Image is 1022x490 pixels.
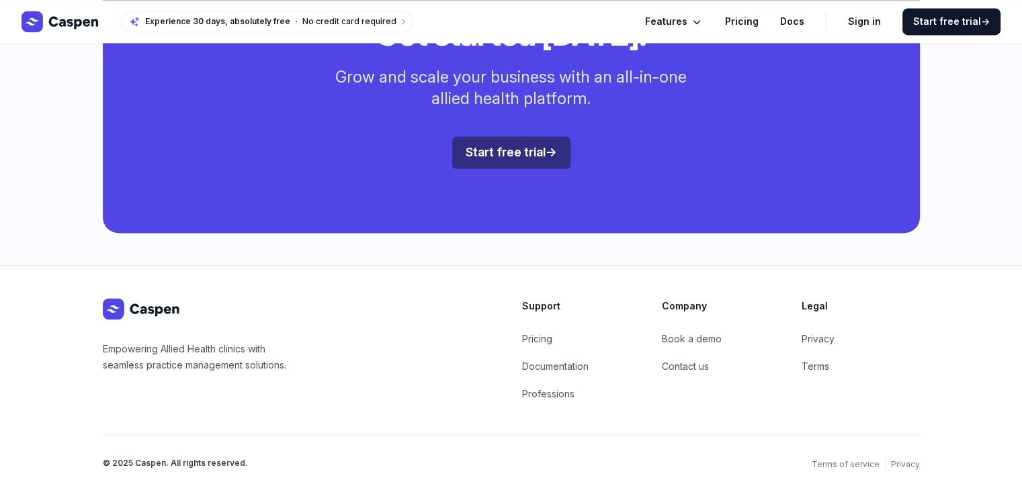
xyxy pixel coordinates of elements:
[780,13,804,30] a: Docs
[302,16,396,26] span: No credit card required
[802,298,920,314] h3: Legal
[725,13,759,30] a: Pricing
[885,459,920,470] a: Privacy
[103,456,812,470] p: © 2025 Caspen. All rights reserved.
[981,15,990,27] span: →
[662,360,709,372] a: Contact us
[802,333,835,344] a: Privacy
[913,15,990,28] span: Start free trial
[662,298,780,314] h3: Company
[522,298,640,314] h3: Support
[145,16,290,27] span: Experience 30 days, absolutely free
[645,13,687,30] span: Features
[522,388,574,399] a: Professions
[662,333,722,344] a: Book a demo
[848,13,881,30] a: Sign in
[522,360,589,372] a: Documentation
[318,66,705,109] p: Grow and scale your business with an all-in-one allied health platform.
[812,459,885,470] a: Terms of service
[902,8,1000,35] a: Start free trial
[466,145,557,159] span: Start free trial
[802,360,829,372] a: Terms
[121,11,413,32] a: Experience 30 days, absolutely freeNo credit card required
[645,13,704,30] button: Features
[103,341,291,373] p: Empowering Allied Health clinics with seamless practice management solutions.
[546,145,557,159] span: →
[286,18,737,50] h2: Get started [DATE].
[522,333,552,344] a: Pricing
[452,136,570,168] a: Start free trial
